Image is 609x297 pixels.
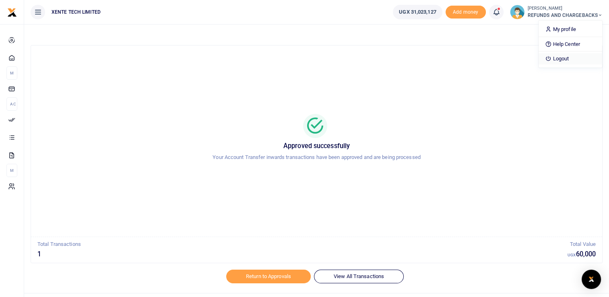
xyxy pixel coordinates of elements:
a: profile-user [PERSON_NAME] REFUNDS AND CHARGEBACKS [510,5,603,19]
span: Add money [446,6,486,19]
span: XENTE TECH LIMITED [48,8,104,16]
span: REFUNDS AND CHARGEBACKS [528,12,603,19]
a: Add money [446,8,486,14]
a: Logout [539,53,602,64]
li: Toup your wallet [446,6,486,19]
a: Return to Approvals [226,270,311,283]
a: My profile [539,24,602,35]
p: Total Value [568,240,596,249]
a: View All Transactions [314,270,404,283]
img: profile-user [510,5,524,19]
p: Your Account Transfer inwards transactions have been approved and are being processed [41,153,592,162]
li: Wallet ballance [390,5,445,19]
h5: 1 [37,250,568,258]
small: [PERSON_NAME] [528,5,603,12]
h5: Approved successfully [41,142,592,150]
a: UGX 31,023,127 [393,5,442,19]
a: logo-small logo-large logo-large [7,9,17,15]
a: Help Center [539,39,602,50]
li: Ac [6,97,17,111]
li: M [6,164,17,177]
li: M [6,66,17,80]
span: UGX 31,023,127 [399,8,436,16]
img: logo-small [7,8,17,17]
h5: 60,000 [568,250,596,258]
small: UGX [568,253,576,257]
div: Open Intercom Messenger [582,270,601,289]
p: Total Transactions [37,240,568,249]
